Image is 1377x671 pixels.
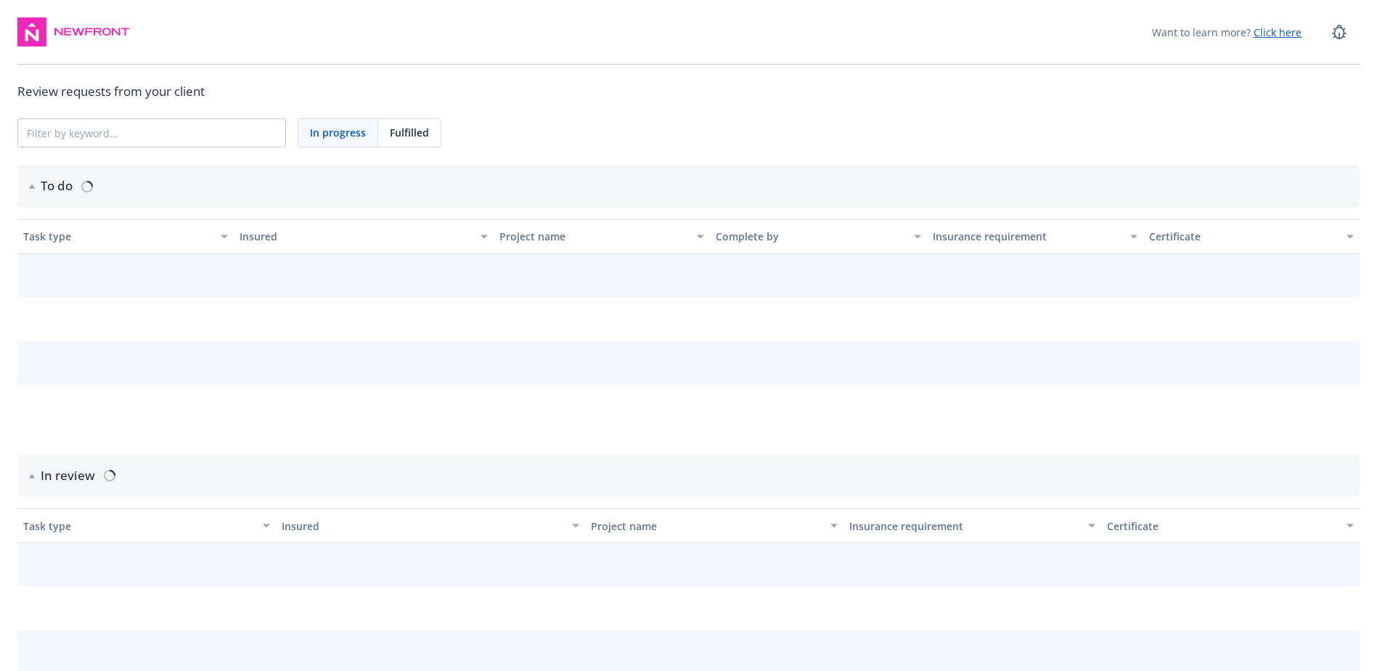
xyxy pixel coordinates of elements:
[23,518,254,534] div: Task type
[17,82,1360,101] div: Review requests from your client
[1101,508,1360,543] button: Certificate
[276,508,586,543] button: Insured
[716,229,904,244] div: Complete by
[710,219,926,254] button: Complete by
[390,125,429,140] span: Fulfilled
[499,229,688,244] div: Project name
[240,229,472,244] div: Insured
[843,508,1102,543] button: Insurance requirement
[17,508,276,543] button: Task type
[17,219,234,254] button: Task type
[52,25,131,39] img: Newfront Logo
[1325,17,1354,46] a: Report a Bug
[1152,25,1302,40] span: Want to learn more?
[17,17,46,46] img: navigator-logo.svg
[933,229,1121,244] div: Insurance requirement
[494,219,710,254] button: Project name
[1107,518,1338,534] div: Certificate
[41,466,95,485] h2: In review
[310,125,366,140] span: In progress
[282,518,564,534] div: Insured
[234,219,494,254] button: Insured
[927,219,1143,254] button: Insurance requirement
[849,518,1080,534] div: Insurance requirement
[1143,219,1360,254] button: Certificate
[585,508,843,543] button: Project name
[41,176,73,195] h2: To do
[23,229,212,244] div: Task type
[1149,229,1338,244] div: Certificate
[18,119,285,147] input: Filter by keyword...
[1254,25,1302,39] a: Click here
[591,518,822,534] div: Project name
